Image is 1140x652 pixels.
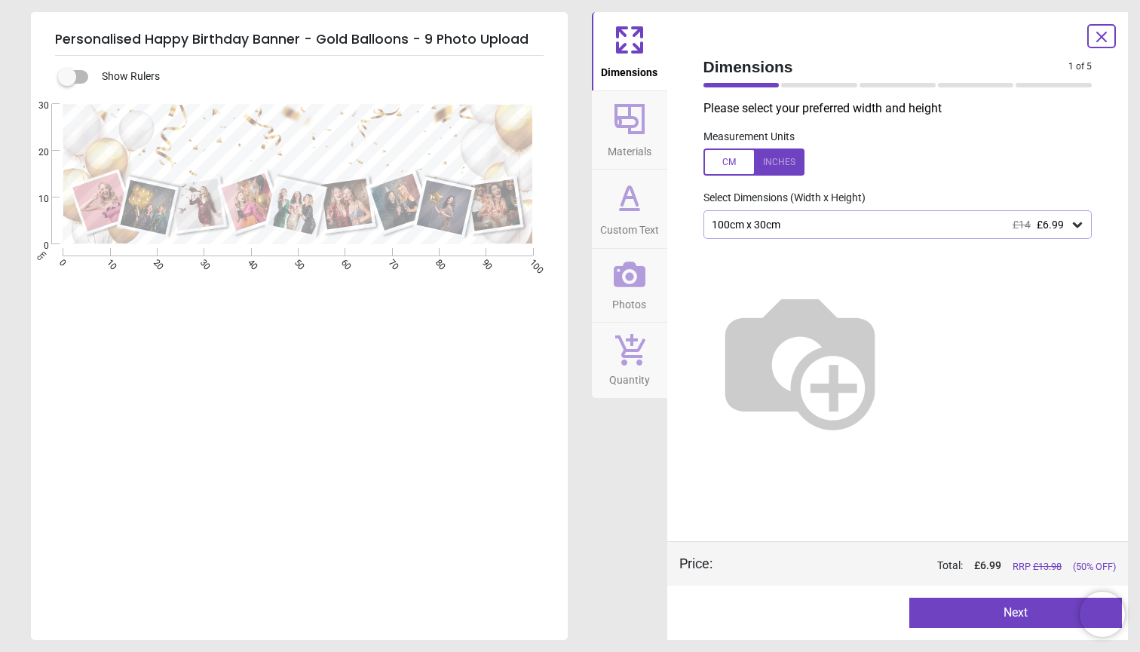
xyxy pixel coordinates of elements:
span: Dimensions [703,56,1069,78]
button: Materials [592,91,667,170]
label: Select Dimensions (Width x Height) [691,191,866,206]
span: 10 [20,193,49,206]
button: Dimensions [592,12,667,90]
span: Dimensions [601,58,657,81]
span: £6.99 [1037,219,1064,231]
button: Quantity [592,323,667,398]
div: 100cm x 30cm [710,219,1071,231]
span: 30 [20,99,49,112]
span: £ [974,559,1001,574]
button: Custom Text [592,170,667,248]
button: Next [909,598,1122,628]
span: 20 [20,146,49,159]
div: Show Rulers [67,68,568,86]
span: Quantity [609,366,650,388]
span: £ 13.98 [1033,561,1062,572]
span: £14 [1013,219,1031,231]
span: 6.99 [980,559,1001,571]
img: Helper for size comparison [703,263,896,456]
span: 0 [20,240,49,253]
span: Materials [608,137,651,160]
span: Photos [612,290,646,313]
div: Price : [679,554,712,573]
span: Custom Text [600,216,659,238]
span: 1 of 5 [1068,60,1092,73]
p: Please select your preferred width and height [703,100,1105,117]
span: (50% OFF) [1073,560,1116,574]
iframe: Brevo live chat [1080,592,1125,637]
div: Total: [735,559,1117,574]
label: Measurement Units [703,130,795,145]
span: RRP [1013,560,1062,574]
button: Photos [592,249,667,323]
h5: Personalised Happy Birthday Banner - Gold Balloons - 9 Photo Upload [55,24,544,56]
